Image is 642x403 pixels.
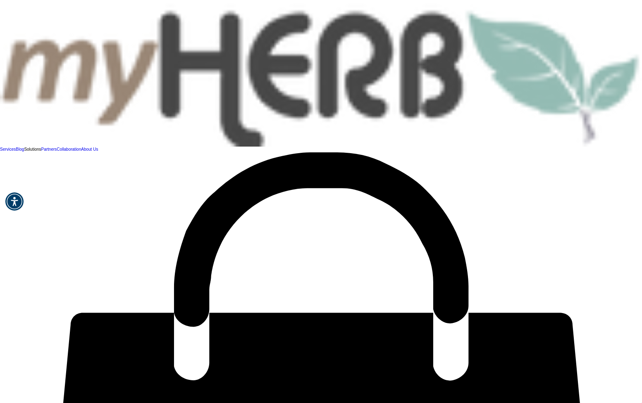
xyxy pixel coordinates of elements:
div: Accessibility Menu [5,192,24,211]
span: Partners [41,147,57,152]
span: Solutions [24,147,41,152]
a: Blog [16,147,24,152]
a: About Us [81,147,98,152]
span: Collaboration [57,147,81,152]
span: About Us [81,147,98,152]
a: Collaboration [57,147,81,152]
div: Solutions [24,147,41,152]
a: Partners [41,147,57,152]
span: Blog [16,147,24,152]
